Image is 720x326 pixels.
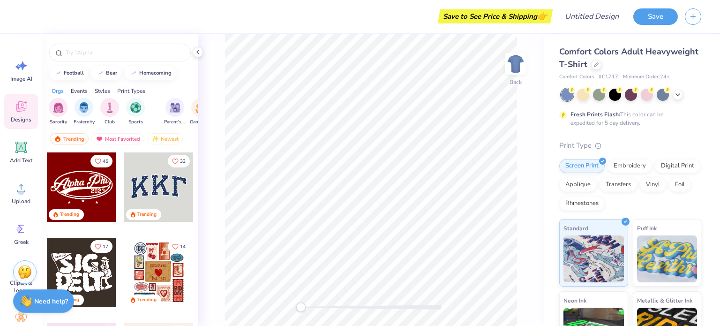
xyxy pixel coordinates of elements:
span: 17 [103,244,108,249]
div: Vinyl [640,178,666,192]
div: filter for Fraternity [74,98,95,126]
span: Sports [128,119,143,126]
div: Newest [147,133,183,144]
img: trend_line.gif [130,70,137,76]
img: Standard [563,235,624,282]
span: Greek [14,238,29,246]
div: Applique [559,178,597,192]
div: Most Favorited [91,133,144,144]
img: most_fav.gif [96,136,103,142]
div: filter for Parent's Weekend [164,98,186,126]
span: 14 [180,244,186,249]
div: filter for Sports [126,98,145,126]
div: Save to See Price & Shipping [440,9,550,23]
span: Sorority [50,119,67,126]
div: Back [510,78,522,86]
span: Metallic & Glitter Ink [637,296,692,305]
img: trending.gif [54,136,61,142]
button: filter button [190,98,211,126]
button: filter button [49,98,67,126]
div: Trending [50,133,89,144]
div: filter for Game Day [190,98,211,126]
span: Upload [12,197,30,205]
div: Screen Print [559,159,605,173]
div: Transfers [600,178,637,192]
img: Game Day Image [195,102,206,113]
span: Club [105,119,115,126]
div: Orgs [52,87,64,95]
img: Back [506,54,525,73]
img: newest.gif [151,136,159,142]
span: Game Day [190,119,211,126]
button: filter button [74,98,95,126]
img: Sports Image [130,102,141,113]
span: Standard [563,223,588,233]
span: Minimum Order: 24 + [623,73,670,81]
div: bear [106,70,117,76]
button: homecoming [125,66,176,80]
div: Accessibility label [296,303,306,312]
span: Neon Ink [563,296,586,305]
img: trend_line.gif [97,70,104,76]
span: Fraternity [74,119,95,126]
span: Add Text [10,157,32,164]
button: Like [90,155,112,167]
span: 45 [103,159,108,164]
span: Puff Ink [637,223,657,233]
span: Parent's Weekend [164,119,186,126]
span: # C1717 [599,73,618,81]
div: Trending [60,211,79,218]
div: filter for Sorority [49,98,67,126]
button: filter button [164,98,186,126]
div: This color can be expedited for 5 day delivery. [570,110,686,127]
div: Trending [137,211,157,218]
div: Embroidery [607,159,652,173]
div: football [64,70,84,76]
div: Print Type [559,140,701,151]
button: filter button [126,98,145,126]
button: Like [168,155,190,167]
button: Save [633,8,678,25]
button: bear [91,66,121,80]
input: Untitled Design [557,7,626,26]
img: Club Image [105,102,115,113]
div: Foil [669,178,691,192]
div: Print Types [117,87,145,95]
div: homecoming [139,70,172,76]
img: Parent's Weekend Image [170,102,180,113]
input: Try "Alpha" [65,48,185,57]
span: Comfort Colors [559,73,594,81]
span: 👉 [537,10,547,22]
button: Like [90,240,112,253]
img: trend_line.gif [54,70,62,76]
strong: Need help? [34,297,68,306]
div: Rhinestones [559,197,605,211]
button: Like [168,240,190,253]
img: Sorority Image [53,102,64,113]
span: Comfort Colors Adult Heavyweight T-Shirt [559,46,698,70]
span: Image AI [10,75,32,83]
div: Styles [95,87,110,95]
button: football [49,66,88,80]
div: Digital Print [655,159,700,173]
div: Events [71,87,88,95]
span: Clipart & logos [6,279,37,294]
span: 33 [180,159,186,164]
button: filter button [100,98,119,126]
img: Fraternity Image [79,102,89,113]
strong: Fresh Prints Flash: [570,111,620,118]
span: Designs [11,116,31,123]
img: Puff Ink [637,235,697,282]
div: filter for Club [100,98,119,126]
div: Trending [137,296,157,303]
